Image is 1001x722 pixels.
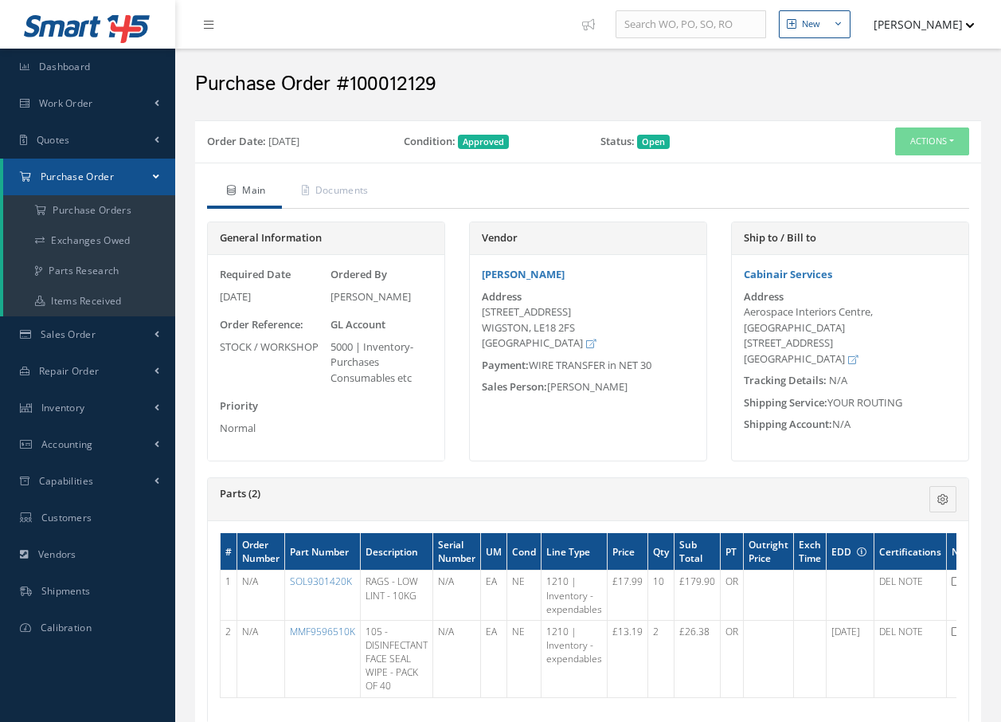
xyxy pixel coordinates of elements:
[220,289,323,305] div: [DATE]
[470,358,706,374] div: WIRE TRANSFER in NET 30
[507,620,542,697] td: NE
[874,571,947,620] td: DEL NOTE
[648,620,675,697] td: 2
[221,571,237,620] td: 1
[600,134,635,150] label: Status:
[721,571,744,620] td: OR
[41,438,93,451] span: Accounting
[507,571,542,620] td: NE
[458,135,509,149] span: Approved
[675,571,721,620] td: £179.90
[481,620,507,697] td: EA
[802,18,820,31] div: New
[433,571,481,620] td: N/A
[648,533,675,571] th: Qty
[220,339,323,355] div: STOCK / WORKSHOP
[744,417,832,431] span: Shipping Account:
[648,571,675,620] td: 10
[542,620,608,697] td: 1210 | Inventory - expendables
[220,317,303,333] label: Order Reference:
[361,533,433,571] th: Description
[39,96,93,110] span: Work Order
[616,10,766,39] input: Search WO, PO, SO, RO
[744,533,794,571] th: Outright Price
[542,571,608,620] td: 1210 | Inventory - expendables
[41,621,92,634] span: Calibration
[895,128,969,155] button: Actions
[207,175,282,209] a: Main
[827,620,874,697] td: [DATE]
[794,533,827,571] th: Exch Time
[744,291,784,303] label: Address
[482,267,565,281] a: [PERSON_NAME]
[237,571,285,620] td: N/A
[482,358,529,372] span: Payment:
[285,533,361,571] th: Part Number
[608,620,648,697] td: £13.19
[779,10,850,38] button: New
[433,533,481,571] th: Serial Number
[744,395,827,410] span: Shipping Service:
[721,533,744,571] th: PT
[744,232,956,245] h5: Ship to / Bill to
[482,379,547,394] span: Sales Person:
[37,133,70,147] span: Quotes
[637,135,670,149] span: Open
[721,620,744,697] td: OR
[404,134,456,150] label: Condition:
[41,401,85,414] span: Inventory
[744,267,832,281] a: Cabinair Services
[330,289,433,305] div: [PERSON_NAME]
[330,317,385,333] label: GL Account
[947,533,984,571] th: Notes
[220,488,830,500] h5: Parts (2)
[481,571,507,620] td: EA
[482,304,694,351] div: [STREET_ADDRESS] WIGSTON, LE18 2FS [GEOGRAPHIC_DATA]
[470,379,706,395] div: [PERSON_NAME]
[542,533,608,571] th: Line Type
[195,73,981,96] h2: Purchase Order #100012129
[220,267,291,283] label: Required Date
[744,373,827,387] span: Tracking Details:
[290,625,355,638] a: MMF9596510K
[290,575,352,588] a: SOL9301420K
[3,195,175,226] a: Purchase Orders
[221,620,237,697] td: 2
[207,134,266,150] label: Order Date:
[221,533,237,571] th: #
[282,175,385,209] a: Documents
[330,267,387,283] label: Ordered By
[675,533,721,571] th: Sub Total
[268,134,299,148] span: [DATE]
[433,620,481,697] td: N/A
[874,533,947,571] th: Certifications
[482,232,694,245] h5: Vendor
[732,417,968,433] div: N/A
[220,421,323,437] div: Normal
[237,620,285,697] td: N/A
[874,620,947,697] td: DEL NOTE
[38,547,76,561] span: Vendors
[858,9,975,40] button: [PERSON_NAME]
[330,339,433,387] div: 5000 | Inventory- Purchases Consumables etc
[41,584,91,598] span: Shipments
[3,256,175,286] a: Parts Research
[732,395,968,411] div: YOUR ROUTING
[608,533,648,571] th: Price
[3,226,175,256] a: Exchanges Owed
[41,511,92,524] span: Customers
[675,620,721,697] td: £26.38
[39,364,100,378] span: Repair Order
[481,533,507,571] th: UM
[3,159,175,195] a: Purchase Order
[827,533,874,571] th: EDD
[744,304,956,367] div: Aerospace Interiors Centre, [GEOGRAPHIC_DATA] [STREET_ADDRESS] [GEOGRAPHIC_DATA]
[39,474,94,488] span: Capabilities
[237,533,285,571] th: Order Number
[39,60,91,73] span: Dashboard
[361,571,433,620] td: RAGS - LOW LINT - 10KG
[41,170,114,183] span: Purchase Order
[507,533,542,571] th: Cond
[3,286,175,316] a: Items Received
[220,232,432,245] h5: General Information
